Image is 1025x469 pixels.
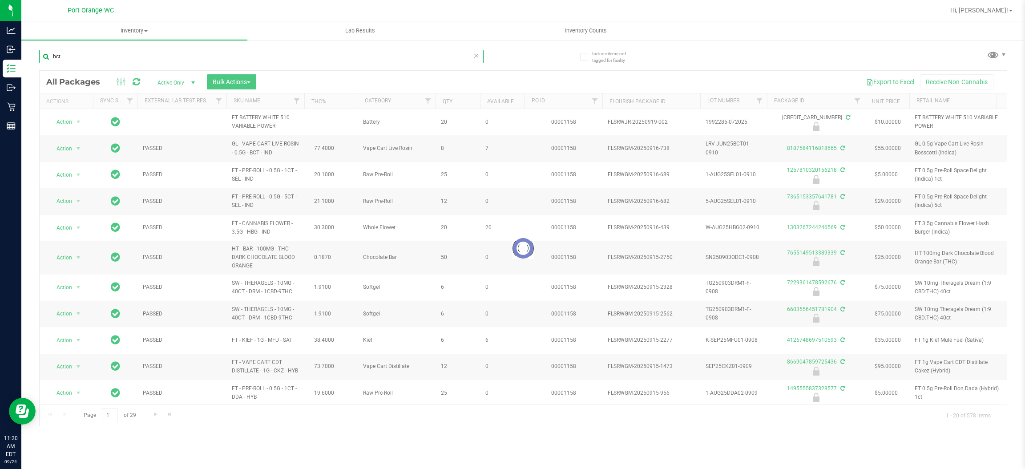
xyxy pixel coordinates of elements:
[4,434,17,458] p: 11:20 AM EDT
[7,121,16,130] inline-svg: Reports
[9,398,36,425] iframe: Resource center
[4,458,17,465] p: 09/24
[21,21,247,40] a: Inventory
[7,83,16,92] inline-svg: Outbound
[7,64,16,73] inline-svg: Inventory
[592,50,637,64] span: Include items not tagged for facility
[473,21,699,40] a: Inventory Counts
[473,50,480,61] span: Clear
[39,50,484,63] input: Search Package ID, Item Name, SKU, Lot or Part Number...
[553,27,619,35] span: Inventory Counts
[7,45,16,54] inline-svg: Inbound
[7,26,16,35] inline-svg: Analytics
[950,7,1008,14] span: Hi, [PERSON_NAME]!
[68,7,114,14] span: Port Orange WC
[21,27,247,35] span: Inventory
[247,21,473,40] a: Lab Results
[333,27,387,35] span: Lab Results
[7,102,16,111] inline-svg: Retail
